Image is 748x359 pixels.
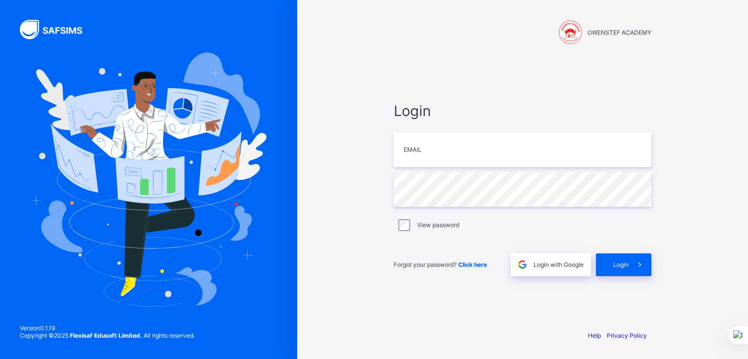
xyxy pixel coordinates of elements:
a: Help [588,332,601,339]
label: View password [417,221,459,229]
span: Version 0.1.19 [20,324,195,332]
img: Hero Image [31,53,267,306]
a: Click here [458,261,487,268]
img: google.396cfc9801f0270233282035f929180a.svg [517,259,528,270]
span: OWENSTEF ACADEMY [588,29,651,36]
img: SAFSIMS Logo [20,20,94,39]
a: Privacy Policy [607,332,647,339]
span: Login [394,102,651,120]
span: Copyright © 2025 All rights reserved. [20,332,195,339]
span: Login with Google [534,261,584,268]
span: Forgot your password? [394,261,487,268]
span: Login [613,261,629,268]
strong: Flexisaf Edusoft Limited. [70,332,142,339]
